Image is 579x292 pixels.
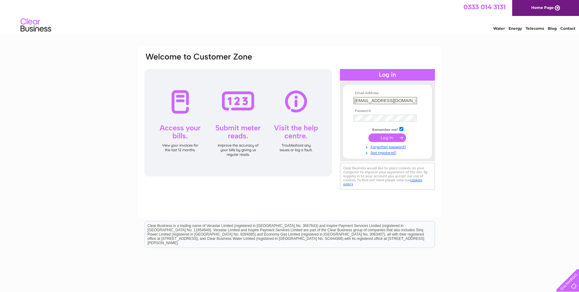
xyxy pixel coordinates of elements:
a: Forgotten password? [353,144,423,149]
a: cookies policy [343,178,422,186]
a: Telecoms [526,26,544,31]
input: Submit [368,133,406,142]
a: Not registered? [353,149,423,155]
td: Remember me? [352,126,423,132]
a: Contact [560,26,575,31]
a: Water [493,26,505,31]
div: Clear Business is a trading name of Verastar Limited (registered in [GEOGRAPHIC_DATA] No. 3667643... [145,3,435,30]
a: 0333 014 3131 [463,3,506,11]
a: Blog [548,26,557,31]
img: logo.png [20,16,51,35]
th: Password: [352,109,423,113]
a: Energy [509,26,522,31]
div: Clear Business would like to place cookies on your computer to improve your experience of the sit... [340,163,435,190]
th: Email Address: [352,91,423,95]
